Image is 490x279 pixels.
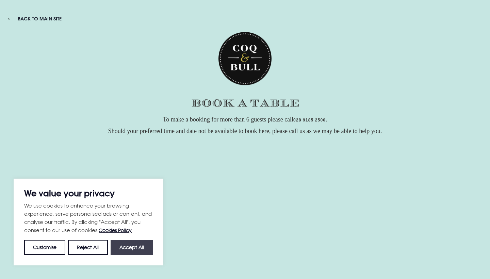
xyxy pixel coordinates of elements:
button: Accept All [111,240,153,255]
p: To make a booking for more than 6 guests please call . Should your preferred time and date not be... [7,114,483,137]
p: We use cookies to enhance your browsing experience, serve personalised ads or content, and analys... [24,201,153,234]
button: Reject All [68,240,108,255]
a: back to main site [8,16,62,22]
img: Book a table [192,99,299,107]
a: Cookies Policy [99,227,132,233]
a: 028 9185 2500 [293,118,326,123]
p: We value your privacy [24,189,153,197]
img: Coq & Bull [218,32,272,85]
button: Customise [24,240,65,255]
div: We value your privacy [14,179,163,265]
